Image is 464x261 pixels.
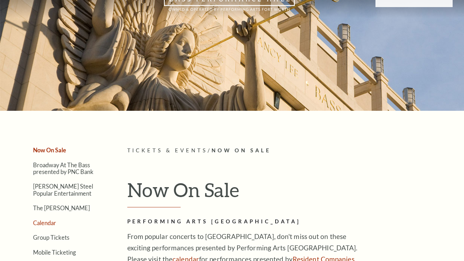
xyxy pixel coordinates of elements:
a: Calendar [33,219,56,226]
a: Mobile Ticketing [33,249,76,256]
h1: Now On Sale [127,178,453,207]
p: / [127,146,453,155]
a: Group Tickets [33,234,69,241]
h2: Performing Arts [GEOGRAPHIC_DATA] [127,217,358,226]
span: Tickets & Events [127,147,208,153]
a: Broadway At The Bass presented by PNC Bank [33,162,94,175]
span: Now On Sale [212,147,271,153]
a: [PERSON_NAME] Steel Popular Entertainment [33,183,93,196]
a: Now On Sale [33,147,66,153]
a: The [PERSON_NAME] [33,205,90,211]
